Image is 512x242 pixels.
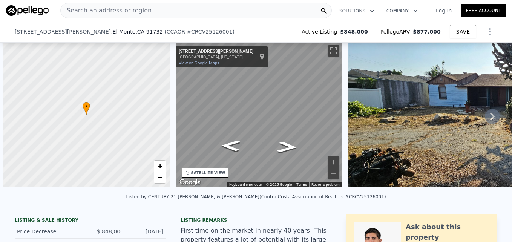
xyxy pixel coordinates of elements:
button: Zoom in [328,156,339,168]
a: Terms [296,182,307,187]
img: Pellego [6,5,49,16]
button: Zoom out [328,168,339,179]
a: Free Account [461,4,506,17]
span: $848,000 [340,28,368,35]
path: Go West, Celine St [213,138,249,154]
a: View on Google Maps [179,61,219,66]
span: $877,000 [413,29,441,35]
span: © 2025 Google [266,182,292,187]
span: CCAOR [167,29,185,35]
span: , CA 91732 [135,29,163,35]
button: Keyboard shortcuts [229,182,262,187]
button: Company [380,4,424,18]
div: Listed by CENTURY 21 [PERSON_NAME] & [PERSON_NAME] (Contra Costa Association of Realtors #CRCV251... [126,194,386,199]
span: • [83,103,90,110]
button: Solutions [333,4,380,18]
div: Map [176,43,342,187]
button: Show Options [482,24,497,39]
img: Google [178,178,202,187]
a: Open this area in Google Maps (opens a new window) [178,178,202,187]
div: Listing remarks [181,217,331,223]
span: Active Listing [302,28,340,35]
span: [STREET_ADDRESS][PERSON_NAME] [15,28,111,35]
div: [DATE] [130,228,163,235]
a: Report a problem [311,182,340,187]
span: − [157,173,162,182]
span: # CRCV25126001 [187,29,232,35]
div: [STREET_ADDRESS][PERSON_NAME] [179,49,253,55]
a: Zoom in [154,161,166,172]
span: $ 848,000 [97,228,124,234]
button: SAVE [450,25,476,38]
span: + [157,161,162,171]
a: Zoom out [154,172,166,183]
div: • [83,102,90,115]
span: , El Monte [111,28,163,35]
div: SATELLITE VIEW [191,170,225,176]
div: ( ) [164,28,235,35]
button: Toggle fullscreen view [328,45,339,57]
div: Price Decrease [17,228,84,235]
span: Search an address or region [61,6,152,15]
div: LISTING & SALE HISTORY [15,217,166,225]
a: Log In [427,7,461,14]
div: [GEOGRAPHIC_DATA], [US_STATE] [179,55,253,60]
span: Pellego ARV [380,28,413,35]
a: Show location on map [259,53,265,61]
path: Go East, Celine St [268,139,306,155]
div: Street View [176,43,342,187]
